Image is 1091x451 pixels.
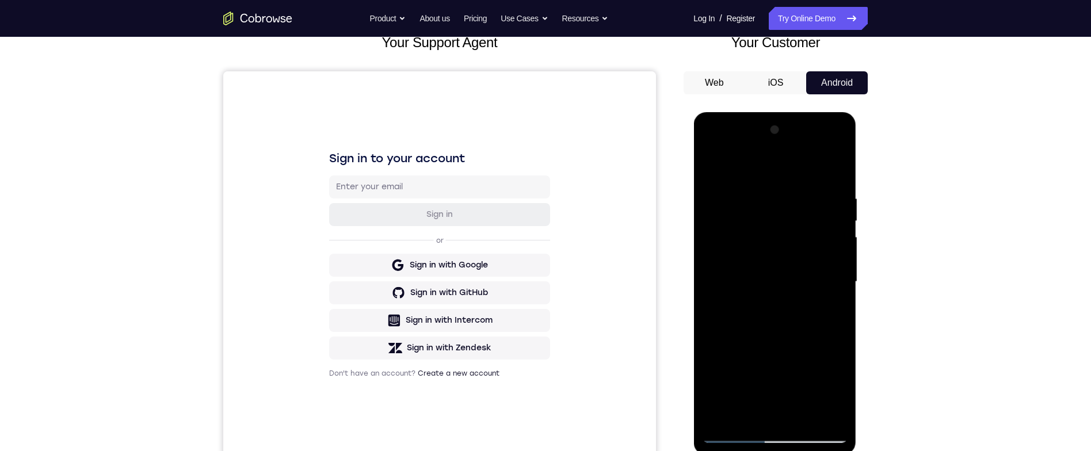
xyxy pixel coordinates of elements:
[223,32,656,53] h2: Your Support Agent
[745,71,807,94] button: iOS
[370,7,406,30] button: Product
[693,7,715,30] a: Log In
[464,7,487,30] a: Pricing
[419,7,449,30] a: About us
[223,12,292,25] a: Go to the home page
[769,7,868,30] a: Try Online Demo
[727,7,755,30] a: Register
[562,7,609,30] button: Resources
[719,12,722,25] span: /
[806,71,868,94] button: Android
[501,7,548,30] button: Use Cases
[684,32,868,53] h2: Your Customer
[684,71,745,94] button: Web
